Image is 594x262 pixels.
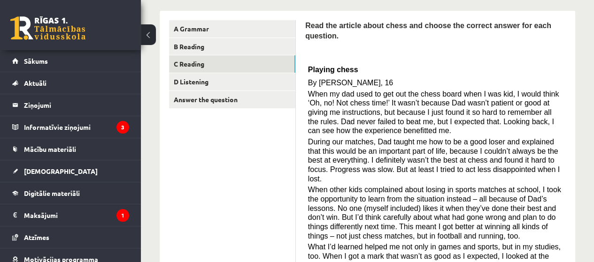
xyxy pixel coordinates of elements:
span: By [PERSON_NAME], 16 [308,79,393,87]
a: Atzīmes [12,226,129,248]
span: Atzīmes [24,233,49,241]
a: Answer the question [169,91,295,108]
a: D Listening [169,73,295,90]
a: A Grammar [169,20,295,37]
a: [DEMOGRAPHIC_DATA] [12,160,129,182]
legend: Informatīvie ziņojumi [24,116,129,138]
a: Digitālie materiāli [12,182,129,204]
legend: Ziņojumi [24,94,129,116]
a: Maksājumi1 [12,204,129,226]
span: Sākums [24,57,48,65]
span: When my dad used to get out the chess board when I was kid, I would think ‘Oh, no! Not chess time... [308,90,559,135]
a: Aktuāli [12,72,129,94]
a: B Reading [169,38,295,55]
a: Informatīvie ziņojumi3 [12,116,129,138]
span: Mācību materiāli [24,145,76,153]
legend: Maksājumi [24,204,129,226]
a: Ziņojumi [12,94,129,116]
i: 1 [116,209,129,222]
span: During our matches, Dad taught me how to be a good loser and explained that this would be an impo... [308,138,560,183]
i: 3 [116,121,129,134]
a: C Reading [169,55,295,73]
a: Sākums [12,50,129,72]
span: Playing chess [308,66,358,74]
span: Aktuāli [24,79,46,87]
span: Read the article about chess and choose the correct answer for each question. [305,22,551,40]
a: Rīgas 1. Tālmācības vidusskola [10,16,85,40]
span: Digitālie materiāli [24,189,80,197]
span: When other kids complained about losing in sports matches at school, I took the opportunity to le... [308,186,561,240]
a: Mācību materiāli [12,138,129,160]
span: [DEMOGRAPHIC_DATA] [24,167,98,175]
